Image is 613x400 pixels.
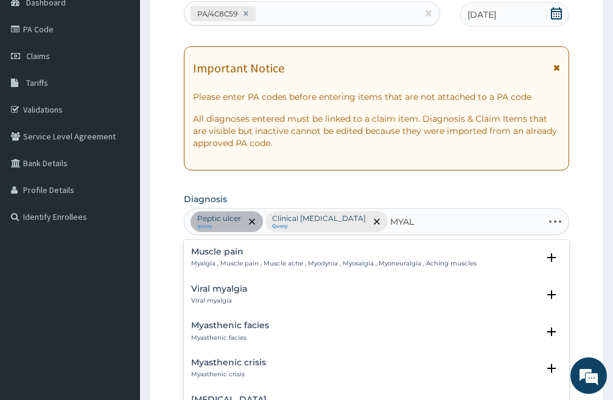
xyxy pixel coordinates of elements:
p: Myasthenic crisis [191,370,266,379]
p: Myalgia , Muscle pain , Muscle ache , Myodynia , Myosalgia , Myoneuralgia , Aching muscles [191,259,477,268]
div: Chat with us now [63,68,205,84]
small: Query [272,223,366,230]
p: Peptic ulcer [197,214,241,223]
p: All diagnoses entered must be linked to a claim item. Diagnosis & Claim Items that are visible bu... [193,113,560,149]
p: Viral myalgia [191,296,247,305]
p: Myasthenic facies [191,334,269,342]
h4: Muscle pain [191,247,477,256]
h4: Myasthenic facies [191,321,269,330]
h4: Viral myalgia [191,284,247,293]
span: remove selection option [247,216,257,227]
label: Diagnosis [184,193,227,205]
small: query [197,223,241,230]
div: Minimize live chat window [200,6,229,35]
h1: Important Notice [193,61,284,75]
img: d_794563401_company_1708531726252_794563401 [23,61,49,91]
h4: Myasthenic crisis [191,358,266,367]
p: Please enter PA codes before entering items that are not attached to a PA code [193,91,560,103]
span: Claims [26,51,50,61]
div: PA/4C8C59 [194,7,239,21]
i: open select status [544,325,559,339]
span: remove selection option [371,216,382,227]
span: [DATE] [468,9,496,21]
span: We're online! [71,121,168,244]
p: Clinical [MEDICAL_DATA] [272,214,366,223]
span: Tariffs [26,77,48,88]
i: open select status [544,250,559,265]
i: open select status [544,361,559,376]
i: open select status [544,287,559,302]
textarea: Type your message and hit 'Enter' [6,268,232,311]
